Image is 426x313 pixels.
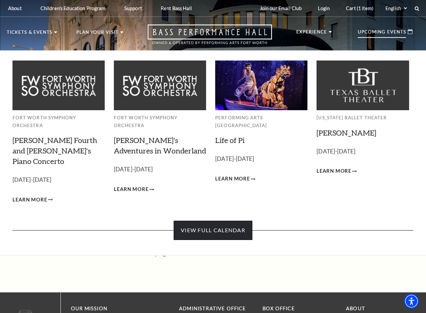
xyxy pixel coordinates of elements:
a: Open this option [123,24,296,50]
a: Learn More Life of Pi [215,175,255,183]
p: Rent Bass Hall [161,5,192,11]
p: Performing Arts [GEOGRAPHIC_DATA] [215,114,307,129]
p: Upcoming Events [358,30,406,38]
img: Performing Arts Fort Worth [215,61,307,110]
div: Accessibility Menu [404,294,419,309]
p: Tickets & Events [7,30,52,38]
p: Experience [296,30,327,38]
a: Learn More Alice's Adventures in Wonderland [114,185,154,194]
p: Fort Worth Symphony Orchestra [12,114,105,129]
a: [PERSON_NAME] Fourth and [PERSON_NAME]'s Piano Concerto [12,136,97,166]
a: About [346,306,365,311]
p: [US_STATE] Ballet Theater [317,114,409,122]
a: [PERSON_NAME] [317,128,376,137]
img: Fort Worth Symphony Orchestra [114,61,206,110]
span: Learn More [114,185,149,194]
p: Support [124,5,142,11]
p: [DATE]-[DATE] [215,154,307,164]
a: [PERSON_NAME]'s Adventures in Wonderland [114,136,206,155]
img: Texas Ballet Theater [317,61,409,110]
p: Plan Your Visit [76,30,119,38]
p: [DATE]-[DATE] [12,175,105,185]
p: [DATE]-[DATE] [114,165,206,174]
a: Learn More Peter Pan [317,167,357,175]
p: Fort Worth Symphony Orchestra [114,114,206,129]
img: Fort Worth Symphony Orchestra [12,61,105,110]
a: View Full Calendar [174,221,252,240]
span: Learn More [317,167,351,175]
p: Administrative Office [179,305,252,313]
p: Children's Education Program [41,5,105,11]
a: Life of Pi [215,136,245,145]
select: Select: [384,5,408,11]
p: BOX OFFICE [262,305,336,313]
p: About [8,5,22,11]
p: OUR MISSION [71,305,155,313]
span: Learn More [12,196,47,204]
span: Learn More [215,175,250,183]
a: Learn More Brahms Fourth and Grieg's Piano Concerto [12,196,53,204]
p: [DATE]-[DATE] [317,147,409,156]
